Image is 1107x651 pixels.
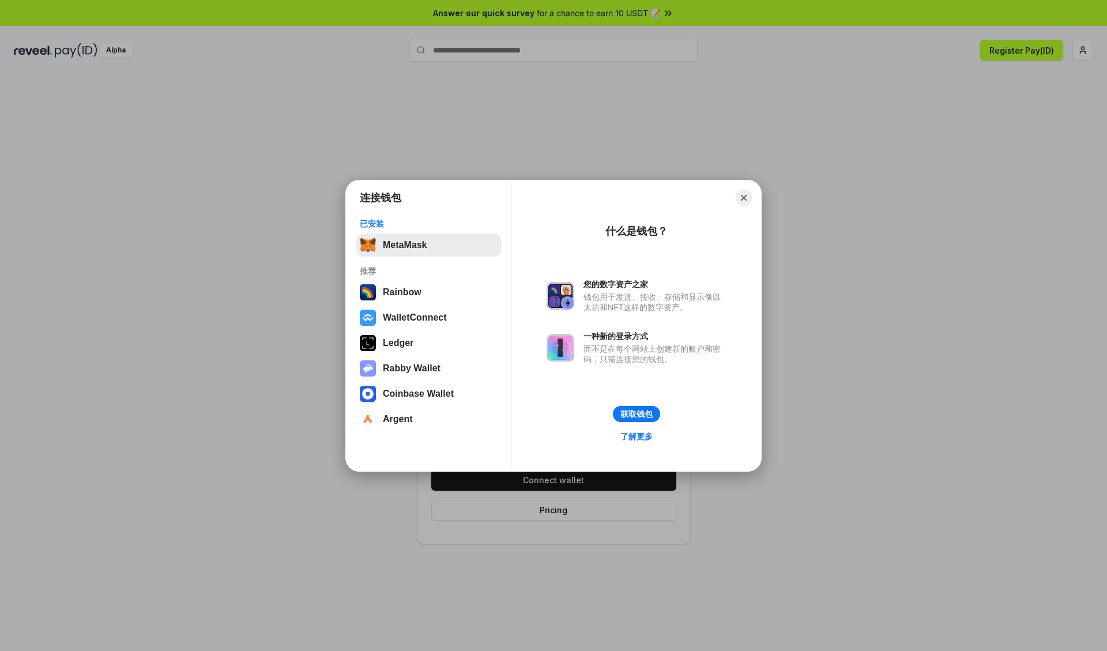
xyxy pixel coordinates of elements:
[360,386,376,402] img: svg+xml,%3Csvg%20width%3D%2228%22%20height%3D%2228%22%20viewBox%3D%220%200%2028%2028%22%20fill%3D...
[383,313,447,323] div: WalletConnect
[356,408,501,431] button: Argent
[356,306,501,329] button: WalletConnect
[360,310,376,326] img: svg+xml,%3Csvg%20width%3D%2228%22%20height%3D%2228%22%20viewBox%3D%220%200%2028%2028%22%20fill%3D...
[360,411,376,427] img: svg+xml,%3Csvg%20width%3D%2228%22%20height%3D%2228%22%20viewBox%3D%220%200%2028%2028%22%20fill%3D...
[583,344,726,364] div: 而不是在每个网站上创建新的账户和密码，只需连接您的钱包。
[383,287,421,298] div: Rainbow
[583,331,726,341] div: 一种新的登录方式
[360,360,376,377] img: svg+xml,%3Csvg%20xmlns%3D%22http%3A%2F%2Fwww.w3.org%2F2000%2Fsvg%22%20fill%3D%22none%22%20viewBox...
[360,219,498,229] div: 已安装
[356,281,501,304] button: Rainbow
[356,357,501,380] button: Rabby Wallet
[620,409,653,419] div: 获取钱包
[360,284,376,300] img: svg+xml,%3Csvg%20width%3D%22120%22%20height%3D%22120%22%20viewBox%3D%220%200%20120%20120%22%20fil...
[356,234,501,257] button: MetaMask
[360,266,498,276] div: 推荐
[356,332,501,355] button: Ledger
[613,406,660,422] button: 获取钱包
[605,224,668,238] div: 什么是钱包？
[360,335,376,351] img: svg+xml,%3Csvg%20xmlns%3D%22http%3A%2F%2Fwww.w3.org%2F2000%2Fsvg%22%20width%3D%2228%22%20height%3...
[583,292,726,313] div: 钱包用于发送、接收、存储和显示像以太坊和NFT这样的数字资产。
[356,382,501,405] button: Coinbase Wallet
[583,279,726,289] div: 您的数字资产之家
[383,389,454,399] div: Coinbase Wallet
[383,338,413,348] div: Ledger
[360,191,401,205] h1: 连接钱包
[547,334,574,362] img: svg+xml,%3Csvg%20xmlns%3D%22http%3A%2F%2Fwww.w3.org%2F2000%2Fsvg%22%20fill%3D%22none%22%20viewBox...
[620,431,653,442] div: 了解更多
[383,363,440,374] div: Rabby Wallet
[547,282,574,310] img: svg+xml,%3Csvg%20xmlns%3D%22http%3A%2F%2Fwww.w3.org%2F2000%2Fsvg%22%20fill%3D%22none%22%20viewBox...
[360,237,376,253] img: svg+xml,%3Csvg%20fill%3D%22none%22%20height%3D%2233%22%20viewBox%3D%220%200%2035%2033%22%20width%...
[736,190,752,206] button: Close
[383,414,413,424] div: Argent
[613,429,660,444] a: 了解更多
[383,240,427,250] div: MetaMask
